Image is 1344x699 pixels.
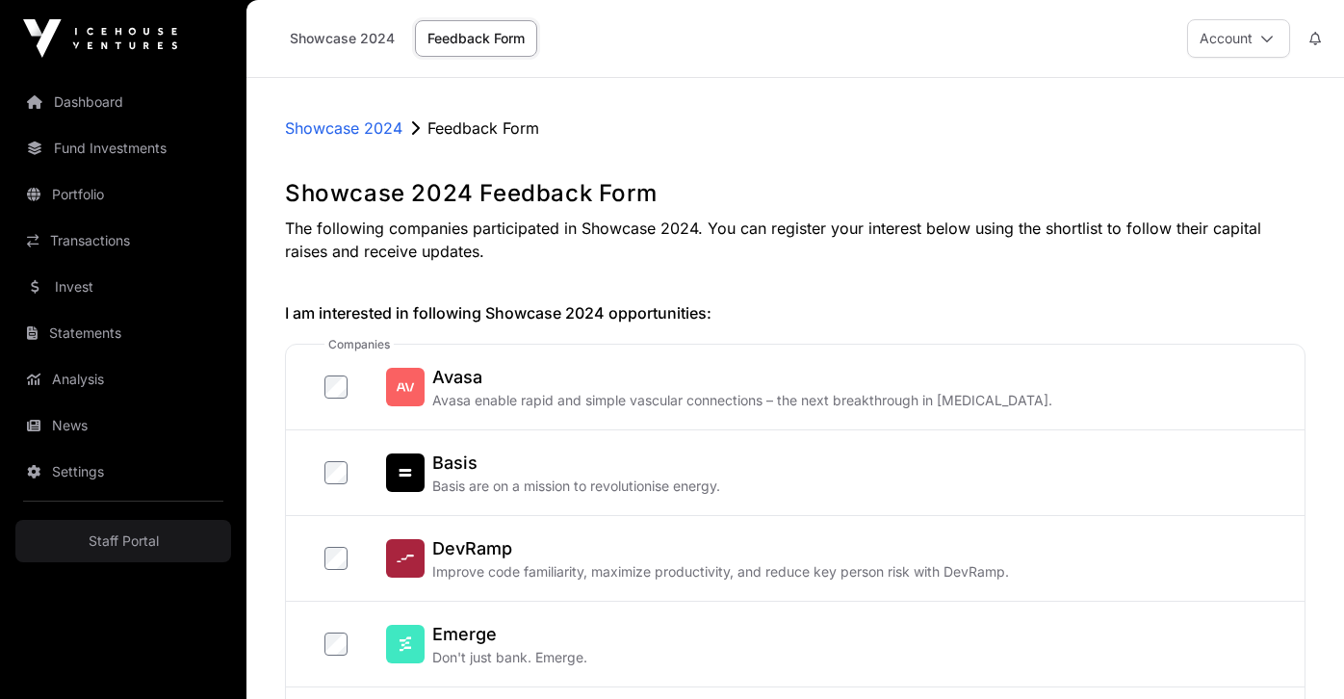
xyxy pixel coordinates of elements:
[15,81,231,123] a: Dashboard
[285,178,1305,209] h1: Showcase 2024 Feedback Form
[432,477,720,496] p: Basis are on a mission to revolutionise energy.
[285,301,1305,324] h2: I am interested in following Showcase 2024 opportunities:
[324,375,348,399] input: AvasaAvasaAvasa enable rapid and simple vascular connections – the next breakthrough in [MEDICAL_...
[432,562,1009,582] p: Improve code familiarity, maximize productivity, and reduce key person risk with DevRamp.
[427,116,539,140] p: Feedback Form
[285,217,1305,263] p: The following companies participated in Showcase 2024. You can register your interest below using...
[432,364,1052,391] h2: Avasa
[386,453,425,492] img: Basis
[432,450,720,477] h2: Basis
[324,547,348,570] input: DevRampDevRampImprove code familiarity, maximize productivity, and reduce key person risk with De...
[15,451,231,493] a: Settings
[15,127,231,169] a: Fund Investments
[15,312,231,354] a: Statements
[386,539,425,578] img: DevRamp
[285,116,402,140] a: Showcase 2024
[324,461,348,484] input: BasisBasisBasis are on a mission to revolutionise energy.
[432,535,1009,562] h2: DevRamp
[15,220,231,262] a: Transactions
[432,621,587,648] h2: Emerge
[15,358,231,401] a: Analysis
[432,648,587,667] p: Don't just bank. Emerge.
[1187,19,1290,58] button: Account
[432,391,1052,410] p: Avasa enable rapid and simple vascular connections – the next breakthrough in [MEDICAL_DATA].
[15,520,231,562] a: Staff Portal
[324,633,348,656] input: EmergeEmergeDon't just bank. Emerge.
[324,337,394,352] span: companies
[386,625,425,663] img: Emerge
[15,266,231,308] a: Invest
[415,20,537,57] a: Feedback Form
[277,20,407,57] a: Showcase 2024
[23,19,177,58] img: Icehouse Ventures Logo
[15,173,231,216] a: Portfolio
[15,404,231,447] a: News
[386,368,425,406] img: Avasa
